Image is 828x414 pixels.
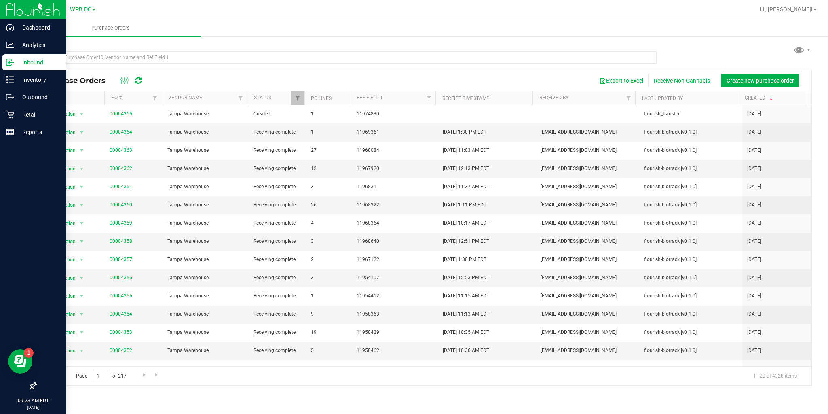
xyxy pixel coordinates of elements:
[644,347,738,355] span: flourish-biotrack [v0.1.0]
[357,329,433,336] span: 11958429
[167,329,244,336] span: Tampa Warehouse
[167,183,244,191] span: Tampa Warehouse
[541,201,634,209] span: [EMAIL_ADDRESS][DOMAIN_NAME]
[253,201,301,209] span: Receiving complete
[443,128,486,136] span: [DATE] 1:30 PM EDT
[311,146,347,154] span: 27
[253,110,301,118] span: Created
[76,327,87,338] span: select
[167,219,244,227] span: Tampa Warehouse
[148,91,161,105] a: Filter
[357,128,433,136] span: 11969361
[644,256,738,263] span: flourish-biotrack [v0.1.0]
[253,329,301,336] span: Receiving complete
[76,309,87,320] span: select
[76,163,87,174] span: select
[167,238,244,245] span: Tampa Warehouse
[110,202,132,208] a: 00004360
[76,127,87,138] span: select
[541,183,634,191] span: [EMAIL_ADDRESS][DOMAIN_NAME]
[644,219,738,227] span: flourish-biotrack [v0.1.0]
[110,275,132,280] a: 00004356
[76,236,87,247] span: select
[253,238,301,245] span: Receiving complete
[24,348,34,358] iframe: Resource center unread badge
[76,218,87,229] span: select
[311,110,347,118] span: 1
[443,292,489,300] span: [DATE] 11:15 AM EDT
[644,365,738,373] span: flourish-biotrack [v0.1.0]
[541,292,634,300] span: [EMAIL_ADDRESS][DOMAIN_NAME]
[357,347,433,355] span: 11958462
[110,293,132,299] a: 00004355
[110,220,132,226] a: 00004359
[357,219,433,227] span: 11968364
[443,238,489,245] span: [DATE] 12:51 PM EDT
[42,76,114,85] span: Purchase Orders
[644,329,738,336] span: flourish-biotrack [v0.1.0]
[644,201,738,209] span: flourish-biotrack [v0.1.0]
[110,166,132,171] a: 00004362
[721,74,799,87] button: Create new purchase order
[167,110,244,118] span: Tampa Warehouse
[6,58,14,66] inline-svg: Inbound
[648,74,715,87] button: Receive Non-Cannabis
[357,110,433,118] span: 11974830
[357,201,433,209] span: 11968322
[311,219,347,227] span: 4
[76,363,87,375] span: select
[747,310,761,318] span: [DATE]
[167,201,244,209] span: Tampa Warehouse
[253,183,301,191] span: Receiving complete
[747,347,761,355] span: [DATE]
[443,183,489,191] span: [DATE] 11:37 AM EDT
[357,95,383,100] a: Ref Field 1
[644,146,738,154] span: flourish-biotrack [v0.1.0]
[110,129,132,135] a: 00004364
[443,347,489,355] span: [DATE] 10:36 AM EDT
[167,292,244,300] span: Tampa Warehouse
[747,201,761,209] span: [DATE]
[167,310,244,318] span: Tampa Warehouse
[234,91,247,105] a: Filter
[253,365,301,373] span: Receiving complete
[747,292,761,300] span: [DATE]
[357,292,433,300] span: 11954412
[443,165,489,172] span: [DATE] 12:13 PM EDT
[357,183,433,191] span: 11968311
[443,201,486,209] span: [DATE] 1:11 PM EDT
[76,200,87,211] span: select
[253,219,301,227] span: Receiving complete
[254,95,271,100] a: Status
[747,238,761,245] span: [DATE]
[76,291,87,302] span: select
[110,329,132,335] a: 00004353
[80,24,141,32] span: Purchase Orders
[644,292,738,300] span: flourish-biotrack [v0.1.0]
[76,254,87,265] span: select
[541,146,634,154] span: [EMAIL_ADDRESS][DOMAIN_NAME]
[357,146,433,154] span: 11968084
[311,201,347,209] span: 26
[443,219,489,227] span: [DATE] 10:17 AM EDT
[760,6,813,13] span: Hi, [PERSON_NAME]!
[747,128,761,136] span: [DATE]
[76,145,87,156] span: select
[253,146,301,154] span: Receiving complete
[747,110,761,118] span: [DATE]
[253,165,301,172] span: Receiving complete
[541,329,634,336] span: [EMAIL_ADDRESS][DOMAIN_NAME]
[747,146,761,154] span: [DATE]
[539,95,568,100] a: Received By
[76,345,87,357] span: select
[541,128,634,136] span: [EMAIL_ADDRESS][DOMAIN_NAME]
[443,274,489,282] span: [DATE] 12:23 PM EDT
[443,146,489,154] span: [DATE] 11:03 AM EDT
[541,238,634,245] span: [EMAIL_ADDRESS][DOMAIN_NAME]
[14,75,63,85] p: Inventory
[747,165,761,172] span: [DATE]
[6,76,14,84] inline-svg: Inventory
[36,51,657,64] input: Search Purchase Order ID, Vendor Name and Ref Field 1
[69,370,133,382] span: Page of 217
[644,183,738,191] span: flourish-biotrack [v0.1.0]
